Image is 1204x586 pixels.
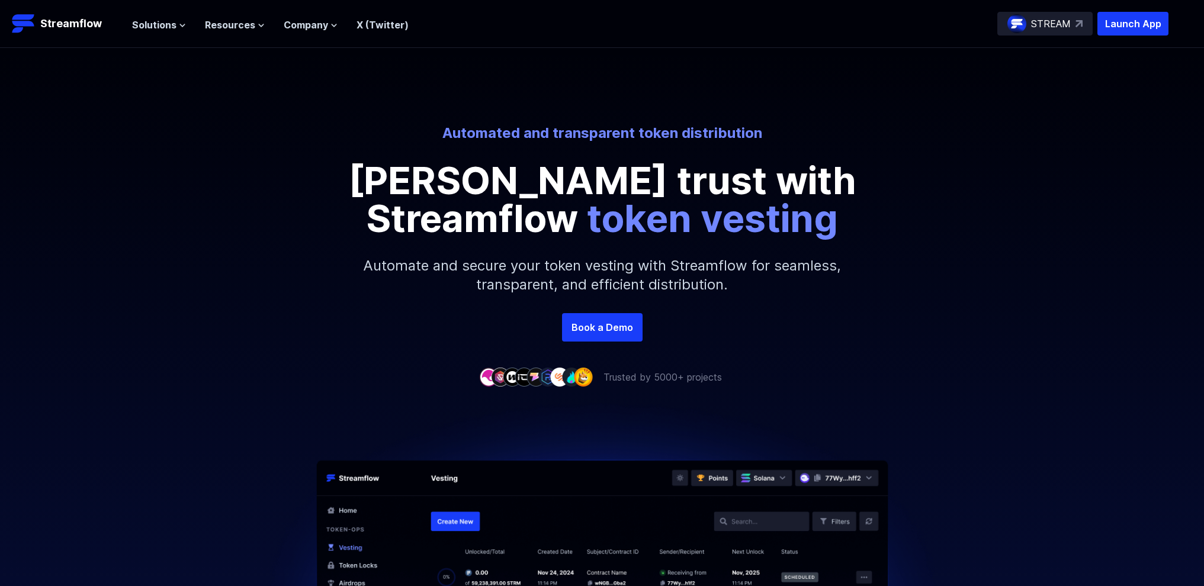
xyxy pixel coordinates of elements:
img: company-1 [479,368,498,386]
p: Trusted by 5000+ projects [603,370,722,384]
p: STREAM [1031,17,1071,31]
p: [PERSON_NAME] trust with Streamflow [336,162,869,237]
p: Streamflow [40,15,102,32]
a: STREAM [997,12,1093,36]
img: company-4 [515,368,534,386]
img: company-2 [491,368,510,386]
p: Automate and secure your token vesting with Streamflow for seamless, transparent, and efficient d... [348,237,857,313]
button: Company [284,18,338,32]
img: top-right-arrow.svg [1075,20,1083,27]
span: token vesting [587,195,838,241]
a: Book a Demo [562,313,643,342]
p: Automated and transparent token distribution [274,124,930,143]
img: company-7 [550,368,569,386]
img: Streamflow Logo [12,12,36,36]
span: Solutions [132,18,176,32]
button: Resources [205,18,265,32]
img: company-8 [562,368,581,386]
img: company-5 [526,368,545,386]
a: Streamflow [12,12,120,36]
button: Launch App [1097,12,1168,36]
span: Company [284,18,328,32]
img: streamflow-logo-circle.png [1007,14,1026,33]
button: Solutions [132,18,186,32]
span: Resources [205,18,255,32]
img: company-6 [538,368,557,386]
img: company-9 [574,368,593,386]
a: X (Twitter) [357,19,409,31]
img: company-3 [503,368,522,386]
